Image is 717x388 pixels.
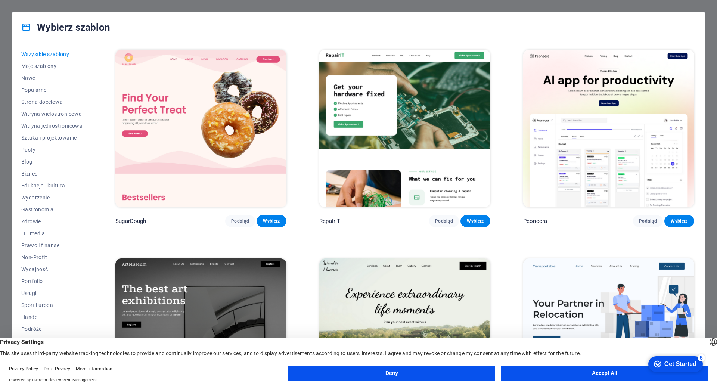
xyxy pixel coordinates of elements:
button: Sport i uroda [21,299,83,311]
button: Portfolio [21,275,83,287]
span: IT i media [21,230,83,236]
span: Podgląd [231,218,249,224]
button: Witryna jednostronicowa [21,120,83,132]
button: Edukacja i kultura [21,180,83,192]
button: Witryna wielostronicowa [21,108,83,120]
span: Biznes [21,171,83,177]
span: Podgląd [639,218,657,224]
span: Wszystkie szablony [21,51,83,57]
button: Wireframe [21,335,83,347]
span: Blog [21,159,83,165]
button: Wydarzenie [21,192,83,204]
div: Get Started [22,8,54,15]
button: Podróże [21,323,83,335]
span: Strona docelowa [21,99,83,105]
span: Wydajność [21,266,83,272]
button: Zdrowie [21,215,83,227]
button: Strona docelowa [21,96,83,108]
button: Wybierz [257,215,286,227]
span: Podgląd [435,218,453,224]
p: SugarDough [115,217,146,225]
button: Pusty [21,144,83,156]
h4: Wybierz szablon [21,21,110,33]
span: Popularne [21,87,83,93]
span: Moje szablony [21,63,83,69]
span: Witryna wielostronicowa [21,111,83,117]
button: Wszystkie szablony [21,48,83,60]
p: RepairIT [319,217,340,225]
button: Podgląd [225,215,255,227]
button: Moje szablony [21,60,83,72]
span: Handel [21,314,83,320]
span: Wybierz [670,218,688,224]
span: Portfolio [21,278,83,284]
button: IT i media [21,227,83,239]
button: Non-Profit [21,251,83,263]
span: Usługi [21,290,83,296]
button: Gastronomia [21,204,83,215]
button: Usługi [21,287,83,299]
span: Witryna jednostronicowa [21,123,83,129]
button: Popularne [21,84,83,96]
div: 5 [55,1,63,9]
button: Prawo i finanse [21,239,83,251]
span: Non-Profit [21,254,83,260]
button: Biznes [21,168,83,180]
span: Pusty [21,147,83,153]
span: Sztuka i projektowanie [21,135,83,141]
span: Wydarzenie [21,195,83,201]
div: Get Started 5 items remaining, 0% complete [6,4,60,19]
button: Podgląd [633,215,663,227]
button: Wybierz [460,215,490,227]
img: SugarDough [115,50,286,207]
span: Wybierz [263,218,280,224]
span: Edukacja i kultura [21,183,83,189]
p: Peoneera [523,217,547,225]
span: Wybierz [466,218,484,224]
span: Zdrowie [21,218,83,224]
button: Nowe [21,72,83,84]
img: RepairIT [319,50,490,207]
span: Gastronomia [21,207,83,212]
button: Podgląd [429,215,459,227]
button: Wydajność [21,263,83,275]
img: Peoneera [523,50,694,207]
button: Blog [21,156,83,168]
span: Nowe [21,75,83,81]
button: Sztuka i projektowanie [21,132,83,144]
button: Wybierz [664,215,694,227]
span: Prawo i finanse [21,242,83,248]
button: Handel [21,311,83,323]
span: Podróże [21,326,83,332]
span: Sport i uroda [21,302,83,308]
